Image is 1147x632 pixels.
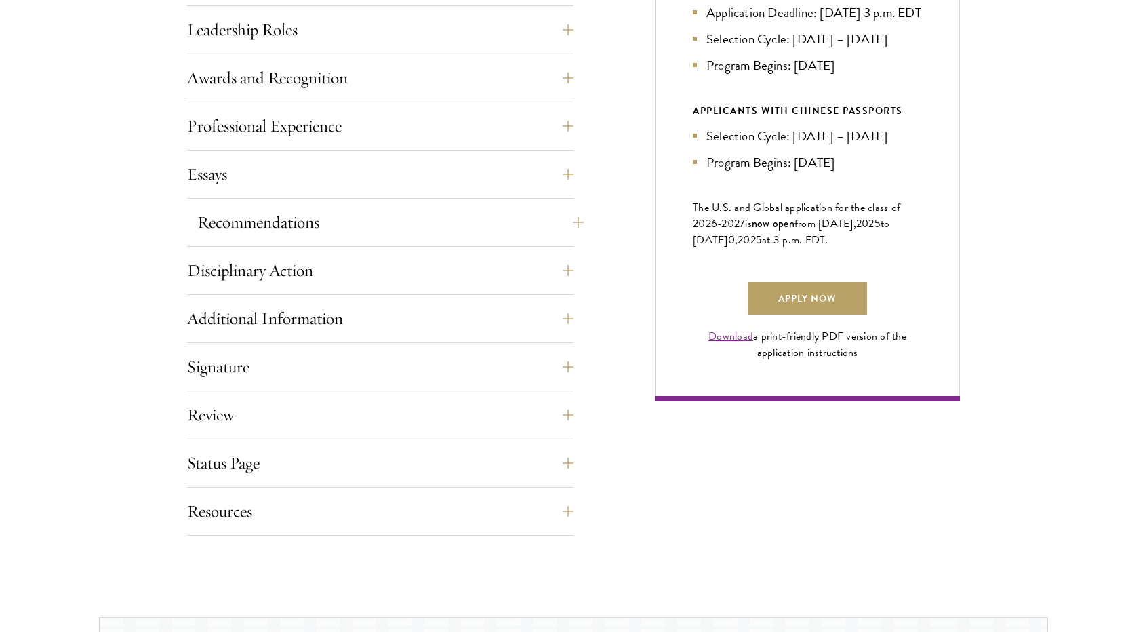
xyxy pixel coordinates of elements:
span: is [745,216,752,232]
span: 0 [728,232,735,248]
button: Recommendations [197,206,584,239]
button: Awards and Recognition [187,62,573,94]
span: -202 [717,216,740,232]
button: Status Page [187,447,573,479]
span: 6 [711,216,717,232]
button: Disciplinary Action [187,254,573,287]
span: 5 [756,232,762,248]
span: , [735,232,738,248]
span: at 3 p.m. EDT. [762,232,828,248]
li: Program Begins: [DATE] [693,153,922,172]
button: Additional Information [187,302,573,335]
a: Apply Now [748,282,867,315]
a: Download [708,328,753,344]
span: 202 [856,216,874,232]
button: Essays [187,158,573,191]
button: Leadership Roles [187,14,573,46]
button: Resources [187,495,573,528]
button: Professional Experience [187,110,573,142]
button: Signature [187,351,573,383]
li: Program Begins: [DATE] [693,56,922,75]
li: Selection Cycle: [DATE] – [DATE] [693,29,922,49]
span: to [DATE] [693,216,889,248]
span: from [DATE], [794,216,856,232]
button: Review [187,399,573,431]
li: Selection Cycle: [DATE] – [DATE] [693,126,922,146]
span: 7 [740,216,745,232]
div: a print-friendly PDF version of the application instructions [693,328,922,361]
span: The U.S. and Global application for the class of 202 [693,199,900,232]
span: 5 [874,216,881,232]
span: 202 [738,232,756,248]
span: now open [752,216,794,231]
li: Application Deadline: [DATE] 3 p.m. EDT [693,3,922,22]
div: APPLICANTS WITH CHINESE PASSPORTS [693,102,922,119]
